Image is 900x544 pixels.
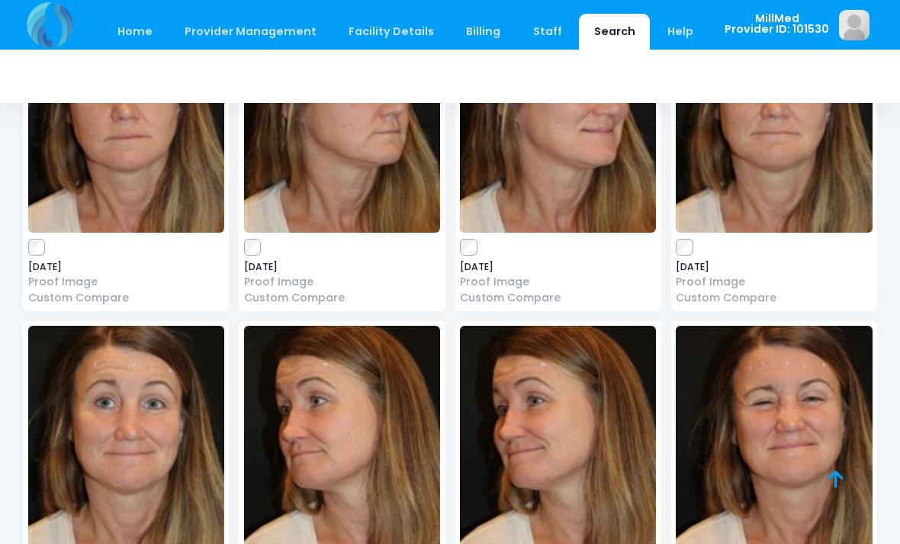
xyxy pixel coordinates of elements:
[28,274,224,290] a: Proof Image
[725,13,829,35] span: MillMed Provider ID: 101530
[676,4,872,233] img: image
[460,290,656,306] a: Custom Compare
[579,14,650,50] a: Search
[169,14,331,50] a: Provider Management
[460,262,656,272] span: [DATE]
[28,262,224,272] span: [DATE]
[244,262,440,272] span: [DATE]
[839,10,869,40] img: image
[460,4,656,233] img: image
[244,290,440,306] a: Custom Compare
[518,14,577,50] a: Staff
[676,290,872,306] a: Custom Compare
[334,14,449,50] a: Facility Details
[460,274,656,290] a: Proof Image
[676,262,872,272] span: [DATE]
[452,14,516,50] a: Billing
[102,14,167,50] a: Home
[244,4,440,233] img: image
[676,274,872,290] a: Proof Image
[28,4,224,233] img: image
[28,290,224,306] a: Custom Compare
[653,14,709,50] a: Help
[244,274,440,290] a: Proof Image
